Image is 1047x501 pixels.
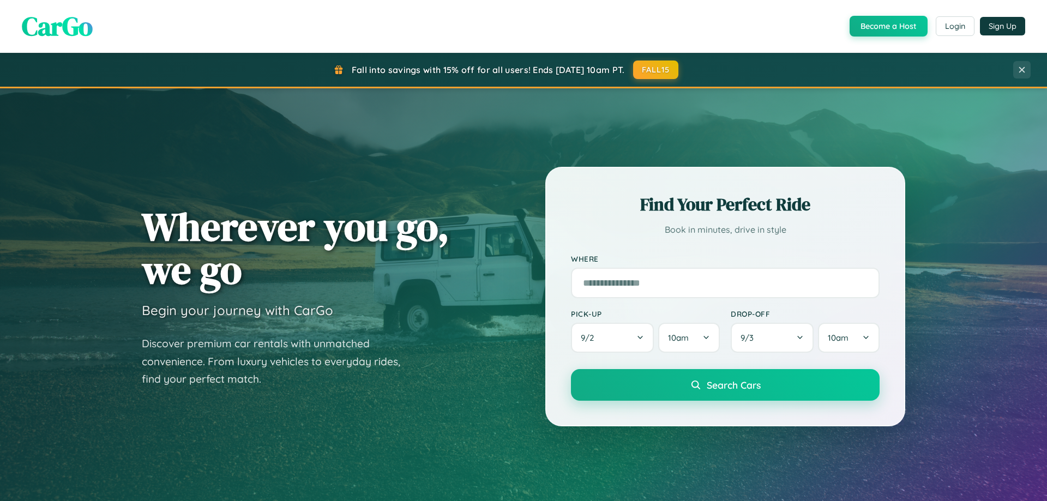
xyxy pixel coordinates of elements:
[571,254,880,263] label: Where
[142,335,414,388] p: Discover premium car rentals with unmatched convenience. From luxury vehicles to everyday rides, ...
[571,369,880,401] button: Search Cars
[581,333,599,343] span: 9 / 2
[707,379,761,391] span: Search Cars
[936,16,974,36] button: Login
[668,333,689,343] span: 10am
[741,333,759,343] span: 9 / 3
[731,309,880,318] label: Drop-off
[142,302,333,318] h3: Begin your journey with CarGo
[850,16,928,37] button: Become a Host
[633,61,679,79] button: FALL15
[818,323,880,353] button: 10am
[571,222,880,238] p: Book in minutes, drive in style
[22,8,93,44] span: CarGo
[571,323,654,353] button: 9/2
[571,192,880,216] h2: Find Your Perfect Ride
[828,333,849,343] span: 10am
[352,64,625,75] span: Fall into savings with 15% off for all users! Ends [DATE] 10am PT.
[658,323,720,353] button: 10am
[731,323,814,353] button: 9/3
[142,205,449,291] h1: Wherever you go, we go
[980,17,1025,35] button: Sign Up
[571,309,720,318] label: Pick-up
